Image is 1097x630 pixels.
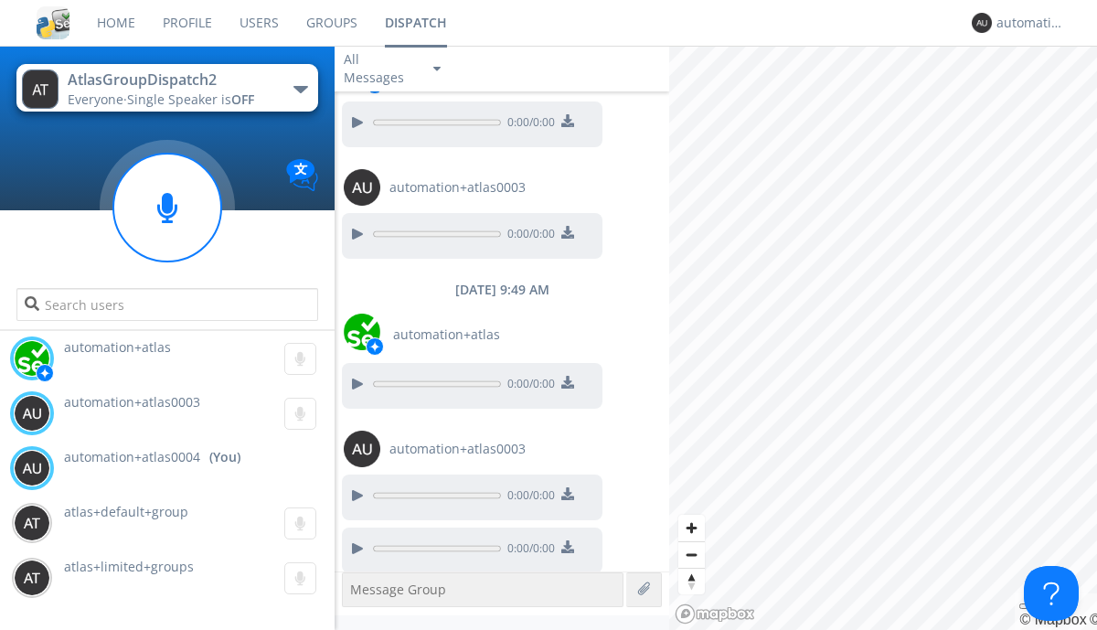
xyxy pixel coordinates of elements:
[335,281,669,299] div: [DATE] 9:49 AM
[127,91,254,108] span: Single Speaker is
[344,50,417,87] div: All Messages
[64,448,200,466] span: automation+atlas0004
[972,13,992,33] img: 373638.png
[1019,612,1086,627] a: Mapbox
[389,178,526,197] span: automation+atlas0003
[561,114,574,127] img: download media button
[68,69,273,91] div: AtlasGroupDispatch2
[675,603,755,625] a: Mapbox logo
[501,487,555,507] span: 0:00 / 0:00
[14,450,50,486] img: 373638.png
[64,558,194,575] span: atlas+limited+groups
[389,440,526,458] span: automation+atlas0003
[231,91,254,108] span: OFF
[14,395,50,432] img: 373638.png
[678,515,705,541] button: Zoom in
[1024,566,1079,621] iframe: Toggle Customer Support
[561,226,574,239] img: download media button
[501,376,555,396] span: 0:00 / 0:00
[16,288,317,321] input: Search users
[561,540,574,553] img: download media button
[678,569,705,594] span: Reset bearing to north
[209,448,240,466] div: (You)
[286,159,318,191] img: Translation enabled
[16,64,317,112] button: AtlasGroupDispatch2Everyone·Single Speaker isOFF
[996,14,1065,32] div: automation+atlas0004
[64,338,171,356] span: automation+atlas
[64,393,200,411] span: automation+atlas0003
[678,568,705,594] button: Reset bearing to north
[561,376,574,389] img: download media button
[344,314,380,350] img: d2d01cd9b4174d08988066c6d424eccd
[501,226,555,246] span: 0:00 / 0:00
[501,540,555,561] span: 0:00 / 0:00
[68,91,273,109] div: Everyone ·
[393,326,500,344] span: automation+atlas
[14,560,50,596] img: 373638.png
[344,431,380,467] img: 373638.png
[344,169,380,206] img: 373638.png
[501,114,555,134] span: 0:00 / 0:00
[22,69,59,109] img: 373638.png
[37,6,69,39] img: cddb5a64eb264b2086981ab96f4c1ba7
[14,505,50,541] img: 373638.png
[433,67,441,71] img: caret-down-sm.svg
[678,542,705,568] span: Zoom out
[1019,603,1034,609] button: Toggle attribution
[561,487,574,500] img: download media button
[678,541,705,568] button: Zoom out
[64,503,188,520] span: atlas+default+group
[14,340,50,377] img: d2d01cd9b4174d08988066c6d424eccd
